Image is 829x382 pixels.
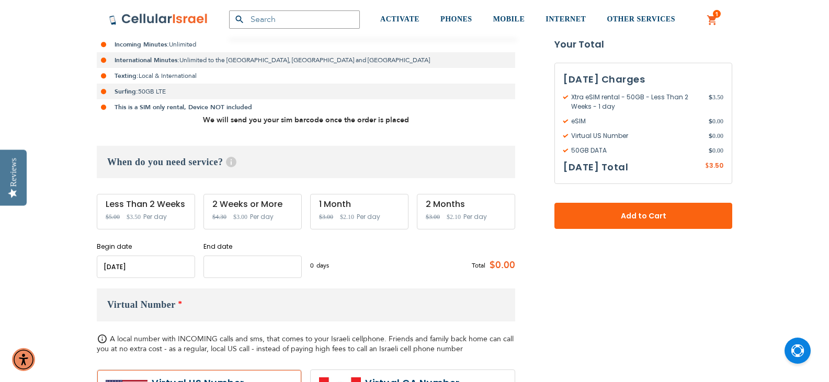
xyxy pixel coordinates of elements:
[106,200,186,209] div: Less Than 2 Weeks
[709,161,723,170] span: 3.50
[563,146,709,155] span: 50GB DATA
[310,261,316,270] span: 0
[12,348,35,371] div: Accessibility Menu
[340,213,354,221] span: $2.10
[97,146,515,178] h3: When do you need service?
[319,200,400,209] div: 1 Month
[554,203,732,229] button: Add to Cart
[709,117,723,126] span: 0.00
[554,37,732,52] strong: Your Total
[709,117,712,126] span: $
[97,37,515,52] li: Unlimited
[107,299,176,310] span: Virtual Number
[705,161,709,171] span: $
[212,200,293,209] div: 2 Weeks or More
[715,10,719,18] span: 1
[607,15,675,23] span: OTHER SERVICES
[127,213,141,221] span: $3.50
[563,72,723,87] h3: [DATE] Charges
[563,159,628,175] h3: [DATE] Total
[97,52,515,68] li: Unlimited to the [GEOGRAPHIC_DATA], [GEOGRAPHIC_DATA] and [GEOGRAPHIC_DATA]
[485,258,515,273] span: $0.00
[143,212,167,222] span: Per day
[447,213,461,221] span: $2.10
[115,56,179,64] strong: International Minutes:
[9,158,18,187] div: Reviews
[203,115,409,125] strong: We will send you your sim barcode once the order is placed
[493,15,525,23] span: MOBILE
[203,242,302,251] label: End date
[563,131,709,141] span: Virtual US Number
[709,92,712,102] span: $
[707,14,718,27] a: 1
[589,211,698,222] span: Add to Cart
[203,256,302,278] input: MM/DD/YYYY
[380,15,419,23] span: ACTIVATE
[472,261,485,270] span: Total
[319,213,333,221] span: $3.00
[709,146,723,155] span: 0.00
[357,212,380,222] span: Per day
[106,213,120,221] span: $5.00
[563,117,709,126] span: eSIM
[212,213,226,221] span: $4.30
[546,15,586,23] span: INTERNET
[440,15,472,23] span: PHONES
[115,72,139,80] strong: Texting:
[97,242,195,251] label: Begin date
[229,10,360,29] input: Search
[97,68,515,84] li: Local & International
[233,213,247,221] span: $3.00
[115,103,252,111] strong: This is a SIM only rental, Device NOT included
[709,146,712,155] span: $
[709,131,723,141] span: 0.00
[115,87,138,96] strong: Surfing:
[709,92,723,111] span: 3.50
[463,212,487,222] span: Per day
[97,84,515,99] li: 50GB LTE
[109,13,208,26] img: Cellular Israel Logo
[250,212,274,222] span: Per day
[426,200,506,209] div: 2 Months
[115,40,169,49] strong: Incoming Minutes:
[226,157,236,167] span: Help
[97,256,195,278] input: MM/DD/YYYY
[426,213,440,221] span: $3.00
[709,131,712,141] span: $
[563,92,709,111] span: Xtra eSIM rental - 50GB - Less Than 2 Weeks - 1 day
[97,334,514,354] span: A local number with INCOMING calls and sms, that comes to your Israeli cellphone. Friends and fam...
[316,261,329,270] span: days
